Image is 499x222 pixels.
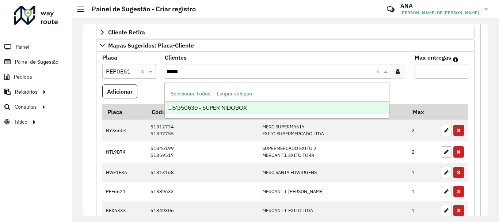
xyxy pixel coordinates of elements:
[165,102,389,114] div: 51350639 - SUPER NIDOBOX
[258,163,408,182] td: MERC SANTA EDWIRGENS
[15,103,37,111] span: Consultas
[102,201,146,220] td: KEX6333
[258,120,408,141] td: MERC SUPERMANIA EXITO SUPERMERCADO LTDA
[108,29,145,35] span: Cliente Retira
[400,10,479,16] span: [PERSON_NAME] DE [PERSON_NAME]
[102,141,146,163] td: NTL9B74
[408,201,437,220] td: 1
[102,163,146,182] td: HWF1E36
[14,73,32,81] span: Pedidos
[164,82,389,118] ng-dropdown-panel: Options list
[84,5,196,13] h2: Painel de Sugestão - Criar registro
[400,2,479,9] h3: ANA
[214,88,255,99] button: Limpar seleção
[258,141,408,163] td: SUPERMERCADO EXITO 2 MERCANTIL EXITO TORR
[108,42,194,48] span: Mapas Sugeridos: Placa-Cliente
[141,67,147,76] span: Clear all
[146,163,258,182] td: 51313168
[14,118,27,126] span: Tático
[15,88,38,96] span: Relatórios
[102,120,146,141] td: HYX6654
[96,26,475,38] a: Cliente Retira
[96,39,475,52] a: Mapas Sugeridos: Placa-Cliente
[16,43,29,51] span: Painel
[258,201,408,220] td: MERCANTIL EXITO LTDA
[165,53,187,62] label: Clientes
[453,57,458,63] em: Máximo de clientes que serão colocados na mesma rota com os clientes informados
[408,163,437,182] td: 1
[408,182,437,201] td: 1
[102,53,117,62] label: Placa
[258,182,408,201] td: MERCANTIL [PERSON_NAME]
[408,120,437,141] td: 2
[15,58,58,66] span: Painel de Sugestão
[146,120,258,141] td: 51312734 51397755
[146,104,258,120] th: Código Cliente
[146,201,258,220] td: 51349306
[167,88,214,99] button: Selecionar Todos
[408,141,437,163] td: 2
[146,141,258,163] td: 51346199 51369517
[102,104,146,120] th: Placa
[102,182,146,201] td: PEE6621
[102,84,137,98] button: Adicionar
[383,1,399,17] a: Contato Rápido
[146,182,258,201] td: 51389633
[415,53,451,62] label: Max entregas
[408,104,437,120] th: Max
[376,67,382,76] span: Clear all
